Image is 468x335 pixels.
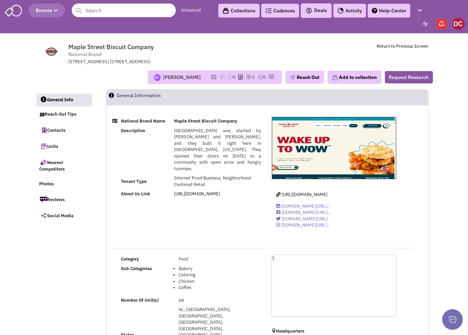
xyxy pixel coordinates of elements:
a: [URL][DOMAIN_NAME] [276,192,328,197]
li: Bakery [179,266,261,272]
div: [STREET_ADDRESS] [STREET_ADDRESS] [68,59,248,65]
button: Browse [28,3,65,17]
li: Catering [179,272,261,278]
a: [DOMAIN_NAME][URL].. [276,209,330,215]
b: Description [121,128,145,134]
img: icon-deals.svg [306,7,312,15]
span: 0 [233,74,236,80]
td: Food [177,255,263,264]
a: Reach Out Tips [36,108,92,121]
b: Maple Street Biscuit Company [174,118,237,124]
button: Reach Out [285,71,324,84]
li: Coffee [179,285,261,291]
div: [PERSON_NAME] [163,74,201,81]
img: icon-email-active-16.png [228,74,233,80]
span: National Brand [68,51,101,58]
span: 0 [252,74,255,80]
b: About Us Link [121,191,150,197]
img: SmartAdmin [5,3,22,16]
span: [DOMAIN_NAME][URL].. [281,203,330,209]
span: [DOMAIN_NAME][URL] [282,216,328,222]
td: 68 [177,296,263,305]
b: Number Of Unit(s) [121,297,159,303]
b: National Brand Name [121,118,165,124]
b: Sub Categories [121,266,152,272]
img: TaskCount.png [258,74,263,80]
input: Search [72,3,176,17]
a: Reviews [36,192,92,207]
a: Advanced [181,7,201,14]
img: plane.png [290,75,295,80]
img: icon-collection-lavender.png [332,74,338,81]
span: Deals [306,7,327,13]
a: [DOMAIN_NAME][URL].. [276,222,330,228]
img: David Conn [453,18,465,30]
a: [URL][DOMAIN_NAME] [174,191,220,197]
a: Nearest Competitors [36,155,92,176]
span: [DOMAIN_NAME][URL].. [281,222,330,228]
div: 1 [272,255,397,317]
a: Photos [36,178,92,191]
a: Social Media [36,208,92,223]
button: Deals [304,6,329,15]
button: Add to collection [328,71,381,84]
a: Activity [333,4,366,18]
img: Activity.png [338,8,344,14]
span: Maple Street Biscuit Company [68,43,154,51]
img: research-icon.png [269,74,274,80]
img: icon-note.png [219,74,225,80]
a: [DOMAIN_NAME][URL] [276,216,328,222]
img: help.png [372,8,377,13]
span: 0 [263,74,266,80]
a: Collections [218,4,260,18]
span: [URL][DOMAIN_NAME] [282,192,328,197]
a: General Info [36,94,92,107]
b: Tenant Type [121,178,147,184]
a: Return to Previous Screen [377,43,429,49]
a: Units [36,139,92,153]
a: Help-Center [368,4,410,18]
img: Maple Street Biscuit Company [272,117,396,179]
span: [GEOGRAPHIC_DATA] was started by [PERSON_NAME] and [PERSON_NAME], and they built it right here in... [174,128,261,172]
img: Cadences_logo.png [265,8,272,13]
img: icon-dealamount.png [246,74,251,80]
span: Browse [36,7,58,13]
span: [DOMAIN_NAME][URL].. [282,209,330,215]
b: Headquarters [276,328,305,334]
td: Internet Proof Business, Neighborhood Centered Retail [172,174,263,189]
button: Request Research [385,71,433,83]
a: Contacts [36,123,92,137]
img: icon-collection-lavender-black.svg [222,8,229,14]
b: Category [121,256,139,262]
a: Cadences [261,4,299,18]
li: Chicken [179,278,261,285]
a: [DOMAIN_NAME][URL].. [276,203,330,209]
h2: General Information [117,90,161,105]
